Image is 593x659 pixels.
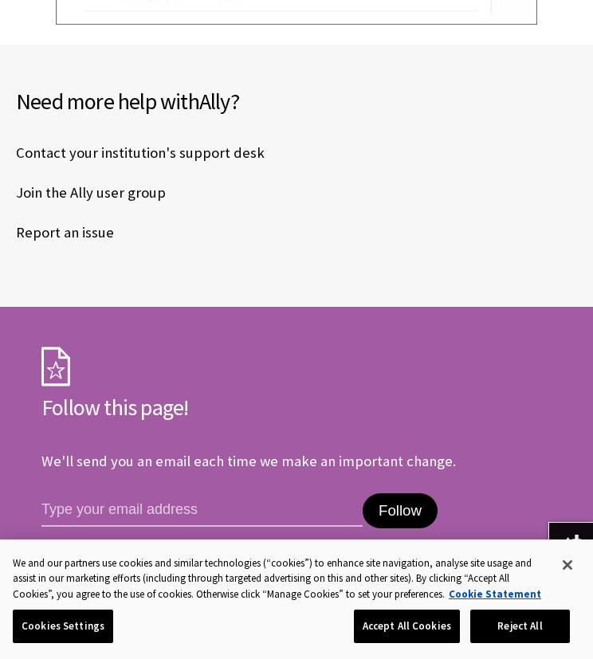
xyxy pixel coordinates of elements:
a: Contact your institution's support desk [16,141,265,165]
div: We and our partners use cookies and similar technologies (“cookies”) to enhance site navigation, ... [13,555,551,602]
h2: Need more help with ? [16,84,577,118]
span: Ally [199,87,230,116]
a: Privacy Policy [41,537,547,548]
button: Close [550,547,585,583]
p: We'll send you an email each time we make an important change. [41,452,456,470]
button: Reject All [470,610,570,643]
button: Accept All Cookies [354,610,460,643]
input: email address [41,493,363,527]
img: Subscription Icon [41,347,70,386]
a: Join the Ally user group [16,181,166,205]
button: Cookies Settings [13,610,113,643]
a: Report an issue [16,221,114,245]
h2: Follow this page! [41,390,552,424]
a: More information about your privacy, opens in a new tab [449,587,541,601]
button: Follow [363,493,438,528]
